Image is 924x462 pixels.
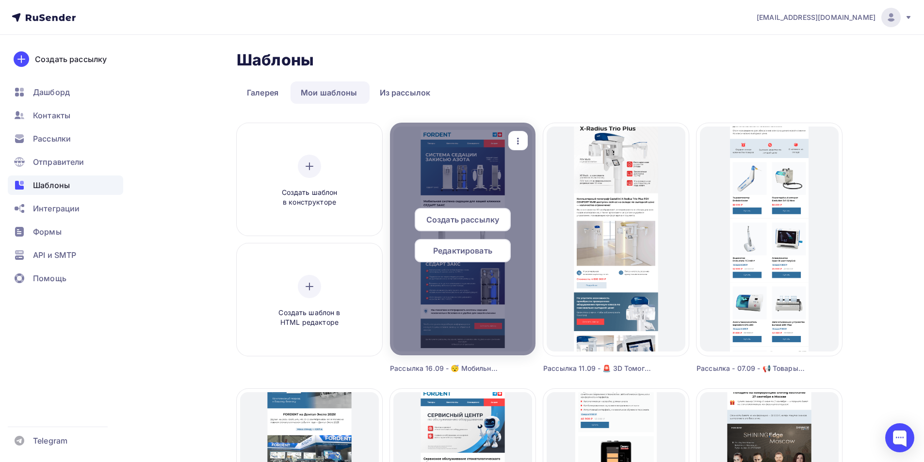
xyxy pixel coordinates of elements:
a: Формы [8,222,123,241]
span: Помощь [33,272,66,284]
a: Галерея [237,81,289,104]
div: Рассылка 16.09 - 😴 Мобильная система седации для вашей клиники СЕДАРТ ЗАКС [390,364,499,373]
a: Отправители [8,152,123,172]
span: Рассылки [33,133,71,144]
span: Шаблоны [33,179,70,191]
a: Из рассылок [370,81,441,104]
a: Контакты [8,106,123,125]
a: [EMAIL_ADDRESS][DOMAIN_NAME] [757,8,912,27]
span: Создать рассылку [426,214,499,225]
a: Шаблоны [8,175,123,195]
a: Дашборд [8,82,123,102]
span: Дашборд [33,86,70,98]
a: Мои шаблоны [291,81,368,104]
span: Telegram [33,435,67,446]
span: Создать шаблон в HTML редакторе [263,308,356,328]
a: Рассылки [8,129,123,148]
span: Создать шаблон в конструкторе [263,188,356,207]
span: Формы [33,226,62,238]
span: API и SMTP [33,249,76,261]
div: Рассылка - 07.09 - 📢 Товары недели выгодные цены на стоматологическое оборудование [697,364,806,373]
span: [EMAIL_ADDRESS][DOMAIN_NAME] [757,13,875,22]
div: Рассылка 11.09 - 🚨 3D Томограф [PERSON_NAME] по выгодной цене — ограниченное предложение [543,364,652,373]
div: Создать рассылку [35,53,107,65]
span: Контакты [33,110,70,121]
h2: Шаблоны [237,50,314,70]
span: Отправители [33,156,84,168]
span: Интеграции [33,203,80,214]
span: Редактировать [433,245,492,256]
